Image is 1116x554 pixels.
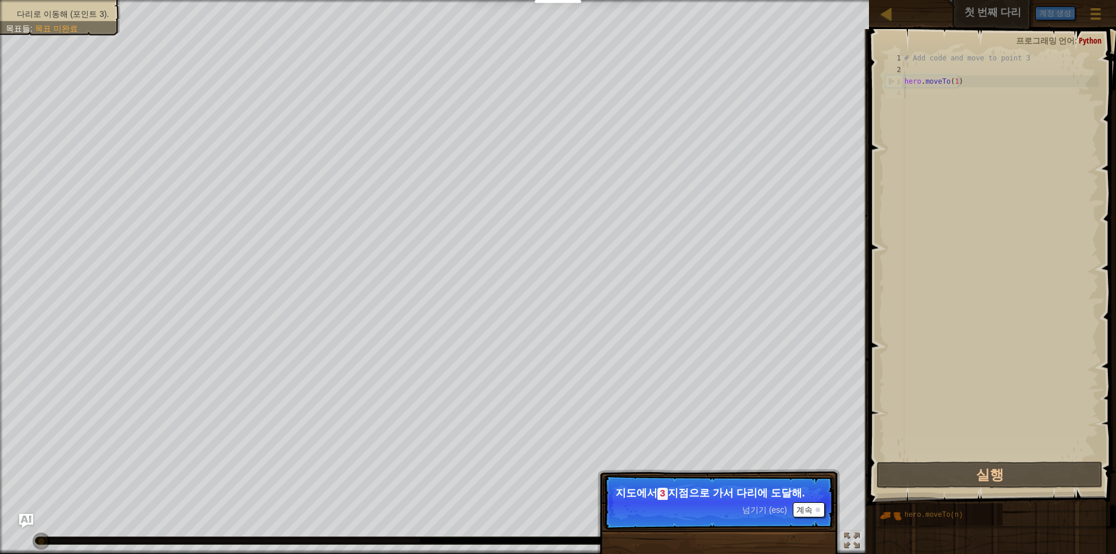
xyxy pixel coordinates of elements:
[970,2,1001,24] button: Ask AI
[1079,35,1101,46] span: Python
[976,6,996,17] span: Ask AI
[1035,6,1075,20] button: 계정 생성
[30,24,35,33] span: :
[6,8,112,20] li: 다리로 이동해 (포인트 3).
[6,24,30,33] span: 목표들
[1075,35,1079,46] span: :
[793,502,825,517] button: 계속
[885,52,904,64] div: 1
[1007,6,1024,17] span: 힌트
[19,514,33,528] button: Ask AI
[904,511,963,519] span: hero.moveTo(n)
[657,488,668,501] code: 3
[616,487,822,500] p: 지도에서 지점으로 가서 다리에 도달해.
[1081,2,1110,30] button: 게임 메뉴 보이기
[885,87,904,99] div: 4
[17,9,109,19] span: 다리로 이동해 (포인트 3).
[877,462,1103,488] button: 실행
[879,505,902,527] img: portrait.png
[885,64,904,76] div: 2
[742,505,787,514] span: 넘기기 (esc)
[1016,35,1075,46] span: 프로그래밍 언어
[35,24,78,33] span: 목표 미완료
[886,76,904,87] div: 3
